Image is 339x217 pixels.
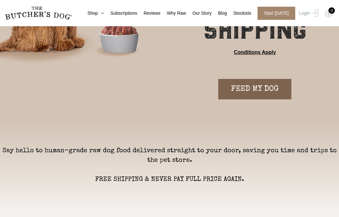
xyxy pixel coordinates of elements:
[104,10,137,17] a: Subscriptions
[234,49,276,56] a: Conditions Apply
[212,10,227,17] a: Blog
[218,79,291,99] a: FEED MY DOG
[328,7,335,14] div: 0
[186,10,212,17] a: Our Story
[160,10,186,17] a: Why Raw
[227,10,251,17] a: Stockists
[325,10,333,18] img: TBD_Cart-Empty.png
[258,7,295,20] span: Start [DATE]
[251,7,297,20] a: Start [DATE]
[81,10,104,17] a: Shop
[297,7,318,20] a: Login
[137,10,160,17] a: Reviews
